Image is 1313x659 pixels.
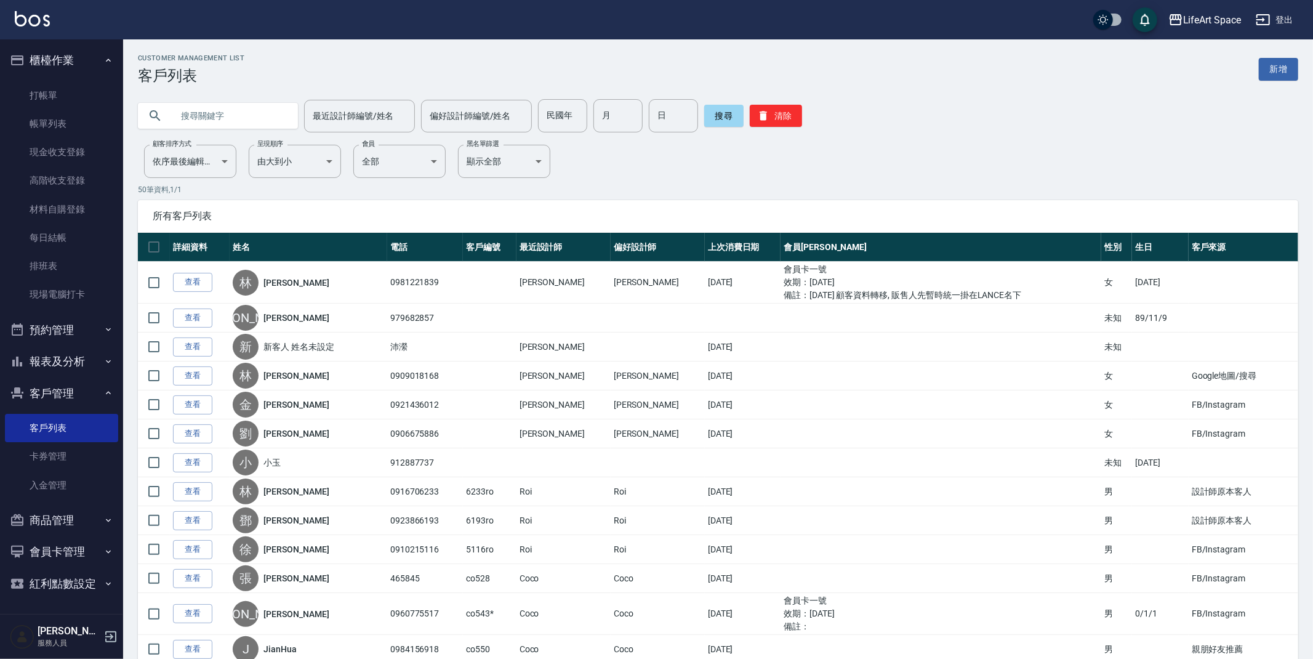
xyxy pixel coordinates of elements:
td: Roi [516,477,611,506]
div: 由大到小 [249,145,341,178]
td: 0921436012 [387,390,463,419]
a: 帳單列表 [5,110,118,138]
button: 清除 [750,105,802,127]
td: [PERSON_NAME] [516,390,611,419]
td: 男 [1101,564,1132,593]
td: [PERSON_NAME] [516,419,611,448]
div: [PERSON_NAME] [233,601,259,627]
button: 櫃檯作業 [5,44,118,76]
button: LifeArt Space [1163,7,1246,33]
a: [PERSON_NAME] [263,543,329,556]
td: 6193ro [463,506,516,535]
label: 顧客排序方式 [153,139,191,148]
a: [PERSON_NAME] [263,370,329,382]
button: save [1133,7,1157,32]
div: 金 [233,392,259,418]
td: Coco [516,564,611,593]
td: Roi [611,535,705,564]
th: 客戶來源 [1189,233,1298,262]
a: 查看 [173,604,212,623]
td: 男 [1101,535,1132,564]
th: 上次消費日期 [705,233,781,262]
a: 查看 [173,511,212,530]
td: 89/11/9 [1132,304,1189,333]
button: 紅利點數設定 [5,568,118,600]
td: Coco [516,593,611,635]
label: 黑名單篩選 [467,139,499,148]
td: Coco [611,593,705,635]
td: 女 [1101,390,1132,419]
a: 查看 [173,424,212,443]
th: 電話 [387,233,463,262]
th: 會員[PERSON_NAME] [781,233,1101,262]
h3: 客戶列表 [138,67,244,84]
td: [DATE] [705,262,781,304]
td: [DATE] [705,333,781,362]
div: 張 [233,565,259,591]
a: [PERSON_NAME] [263,514,329,527]
td: [DATE] [705,506,781,535]
td: 0923866193 [387,506,463,535]
p: 50 筆資料, 1 / 1 [138,184,1298,195]
td: [DATE] [705,593,781,635]
a: 小玉 [263,456,281,469]
td: 0906675886 [387,419,463,448]
button: 會員卡管理 [5,536,118,568]
div: 全部 [353,145,446,178]
a: [PERSON_NAME] [263,485,329,498]
button: 登出 [1251,9,1298,31]
div: 劉 [233,421,259,447]
td: 0/1/1 [1132,593,1189,635]
div: 林 [233,363,259,389]
button: 商品管理 [5,504,118,536]
h5: [PERSON_NAME] [38,625,100,637]
td: Coco [611,564,705,593]
th: 偏好設計師 [611,233,705,262]
td: 5116ro [463,535,516,564]
img: Person [10,625,34,649]
td: 912887737 [387,448,463,477]
a: 入金管理 [5,471,118,499]
td: [DATE] [705,477,781,506]
a: 高階收支登錄 [5,166,118,195]
a: [PERSON_NAME] [263,398,329,411]
a: 查看 [173,309,212,328]
a: 查看 [173,338,212,357]
div: 林 [233,270,259,296]
ul: 備註： [784,620,1098,633]
td: [PERSON_NAME] [611,419,705,448]
a: 查看 [173,366,212,386]
label: 呈現順序 [257,139,283,148]
td: 男 [1101,506,1132,535]
div: 林 [233,479,259,504]
td: 未知 [1101,304,1132,333]
a: 查看 [173,569,212,588]
td: 未知 [1101,333,1132,362]
div: 新 [233,334,259,360]
a: 現金收支登錄 [5,138,118,166]
a: 新增 [1259,58,1298,81]
a: 新客人 姓名未設定 [263,341,334,353]
th: 最近設計師 [516,233,611,262]
td: 女 [1101,262,1132,304]
td: 設計師原本客人 [1189,477,1298,506]
td: [DATE] [705,362,781,390]
a: 查看 [173,540,212,559]
th: 詳細資料 [170,233,230,262]
a: 排班表 [5,252,118,280]
td: FB/Instagram [1189,564,1298,593]
td: 沛瀠 [387,333,463,362]
td: [DATE] [705,564,781,593]
td: 465845 [387,564,463,593]
label: 會員 [362,139,375,148]
td: [DATE] [1132,448,1189,477]
td: co528 [463,564,516,593]
td: 未知 [1101,448,1132,477]
td: [DATE] [705,535,781,564]
a: 查看 [173,273,212,292]
div: 顯示全部 [458,145,550,178]
div: LifeArt Space [1183,12,1241,28]
a: [PERSON_NAME] [263,277,329,289]
td: 6233ro [463,477,516,506]
ul: 效期： [DATE] [784,607,1098,620]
